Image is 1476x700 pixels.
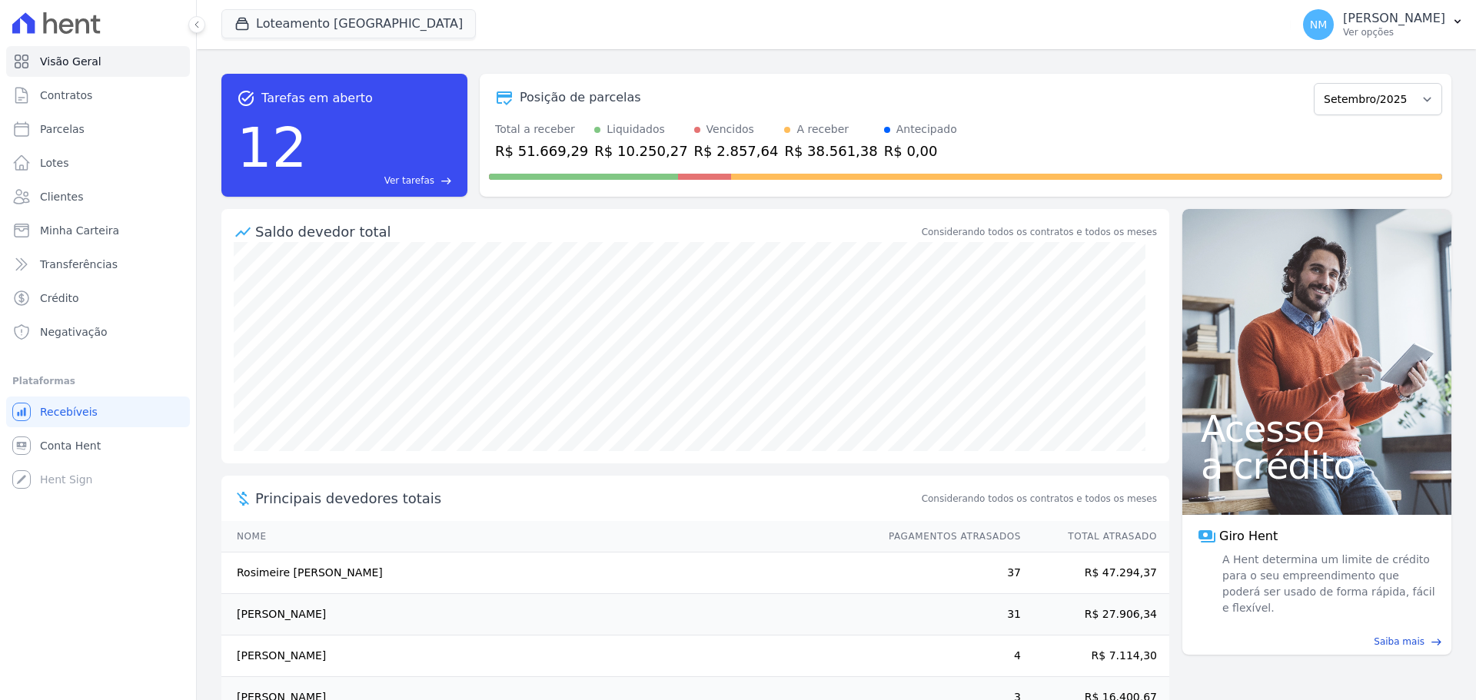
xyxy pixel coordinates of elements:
[221,635,874,677] td: [PERSON_NAME]
[40,121,85,137] span: Parcelas
[874,521,1022,552] th: Pagamentos Atrasados
[495,121,588,138] div: Total a receber
[1201,410,1433,447] span: Acesso
[40,257,118,272] span: Transferências
[1219,527,1278,546] span: Giro Hent
[706,121,754,138] div: Vencidos
[1022,552,1169,594] td: R$ 47.294,37
[1022,594,1169,635] td: R$ 27.906,34
[40,88,92,103] span: Contratos
[6,148,190,178] a: Lotes
[6,396,190,427] a: Recebíveis
[1201,447,1433,484] span: a crédito
[12,372,184,390] div: Plataformas
[922,225,1157,239] div: Considerando todos os contratos e todos os meses
[440,175,452,187] span: east
[40,223,119,238] span: Minha Carteira
[6,80,190,111] a: Contratos
[874,635,1022,677] td: 4
[594,141,687,161] div: R$ 10.250,27
[221,521,874,552] th: Nome
[6,430,190,461] a: Conta Hent
[1310,19,1328,30] span: NM
[1291,3,1476,46] button: NM [PERSON_NAME] Ver opções
[1192,635,1442,649] a: Saiba mais east
[694,141,779,161] div: R$ 2.857,64
[6,114,190,144] a: Parcelas
[1022,635,1169,677] td: R$ 7.114,30
[261,89,373,108] span: Tarefas em aberto
[6,181,190,212] a: Clientes
[1022,521,1169,552] th: Total Atrasado
[6,46,190,77] a: Visão Geral
[40,324,108,340] span: Negativação
[6,249,190,280] a: Transferências
[922,492,1157,506] span: Considerando todos os contratos e todos os meses
[221,552,874,594] td: Rosimeire [PERSON_NAME]
[1431,636,1442,648] span: east
[40,189,83,204] span: Clientes
[221,9,476,38] button: Loteamento [GEOGRAPHIC_DATA]
[6,317,190,347] a: Negativação
[40,438,101,453] span: Conta Hent
[40,54,101,69] span: Visão Geral
[237,89,255,108] span: task_alt
[607,121,665,138] div: Liquidados
[1343,26,1445,38] p: Ver opções
[796,121,849,138] div: A receber
[255,221,919,242] div: Saldo devedor total
[237,108,307,187] div: 12
[520,88,641,107] div: Posição de parcelas
[6,283,190,314] a: Crédito
[1343,11,1445,26] p: [PERSON_NAME]
[896,121,957,138] div: Antecipado
[384,174,434,187] span: Ver tarefas
[221,594,874,635] td: [PERSON_NAME]
[495,141,588,161] div: R$ 51.669,29
[874,552,1022,594] td: 37
[40,404,98,420] span: Recebíveis
[40,290,79,306] span: Crédito
[884,141,957,161] div: R$ 0,00
[874,594,1022,635] td: 31
[1219,552,1436,616] span: A Hent determina um limite de crédito para o seu empreendimento que poderá ser usado de forma ráp...
[784,141,877,161] div: R$ 38.561,38
[6,215,190,246] a: Minha Carteira
[255,488,919,509] span: Principais devedores totais
[314,174,452,187] a: Ver tarefas east
[40,155,69,171] span: Lotes
[1374,635,1424,649] span: Saiba mais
